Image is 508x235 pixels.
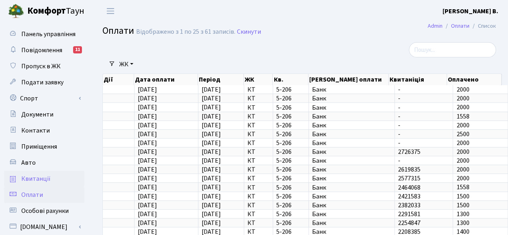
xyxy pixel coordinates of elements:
span: КТ [247,184,270,191]
span: 2000 [456,94,469,103]
span: КТ [247,104,270,111]
a: Квитанції [4,171,84,187]
span: [DATE] [138,201,157,210]
input: Пошук... [409,42,496,57]
span: КТ [247,193,270,200]
span: [DATE] [138,174,157,183]
span: 5-206 [276,86,305,93]
th: Кв. [273,74,308,85]
span: Особові рахунки [21,206,69,215]
span: 5-206 [276,175,305,182]
span: Квитанції [21,174,51,183]
span: КТ [247,211,270,217]
span: 2208385 [398,229,450,235]
span: 1558 [456,112,469,121]
span: 5-206 [276,184,305,191]
span: [DATE] [138,103,157,112]
span: 2254847 [398,220,450,226]
span: [DATE] [202,165,221,174]
span: 1558 [456,183,469,192]
span: Банк [312,193,391,200]
span: [DATE] [138,156,157,165]
span: Пропуск в ЖК [21,62,61,71]
span: Банк [312,122,391,129]
span: Таун [27,4,84,18]
span: 1500 [456,201,469,210]
span: 1300 [456,210,469,219]
span: 5-206 [276,122,305,129]
span: [DATE] [138,139,157,147]
span: Банк [312,175,391,182]
span: Контакти [21,126,50,135]
span: КТ [247,149,270,155]
span: Приміщення [21,142,57,151]
span: Подати заявку [21,78,63,87]
span: [DATE] [202,174,221,183]
span: - [398,122,450,129]
a: Особові рахунки [4,203,84,219]
span: 2291581 [398,211,450,217]
a: Панель управління [4,26,84,42]
th: ЖК [244,74,273,85]
th: Дії [103,74,134,85]
span: Банк [312,202,391,208]
span: [DATE] [138,165,157,174]
span: Банк [312,157,391,164]
span: Банк [312,184,391,191]
a: Скинути [237,28,261,36]
a: Повідомлення11 [4,42,84,58]
span: 2000 [456,165,469,174]
span: 5-206 [276,104,305,111]
a: Подати заявку [4,74,84,90]
a: Контакти [4,123,84,139]
a: Оплати [4,187,84,203]
span: Панель управління [21,30,75,39]
span: [DATE] [138,112,157,121]
span: Банк [312,86,391,93]
span: 2726375 [398,149,450,155]
span: Банк [312,149,391,155]
span: [DATE] [202,130,221,139]
span: [DATE] [138,210,157,219]
span: 5-206 [276,220,305,226]
span: КТ [247,86,270,93]
span: [DATE] [202,121,221,130]
span: КТ [247,166,270,173]
span: 5-206 [276,149,305,155]
span: Документи [21,110,53,119]
th: Оплачено [447,74,502,85]
span: КТ [247,122,270,129]
span: [DATE] [138,130,157,139]
div: Відображено з 1 по 25 з 61 записів. [136,28,235,36]
span: - [398,113,450,120]
span: [DATE] [202,201,221,210]
img: logo.png [8,3,24,19]
span: 2000 [456,147,469,156]
span: 2000 [456,121,469,130]
span: 5-206 [276,157,305,164]
span: Банк [312,95,391,102]
span: 2000 [456,174,469,183]
span: 5-206 [276,95,305,102]
th: [PERSON_NAME] оплати [308,74,389,85]
span: - [398,157,450,164]
div: 11 [73,46,82,53]
span: [DATE] [202,183,221,192]
span: [DATE] [138,183,157,192]
span: 1300 [456,219,469,227]
span: [DATE] [202,192,221,201]
span: Повідомлення [21,46,62,55]
a: Документи [4,106,84,123]
span: Банк [312,140,391,146]
span: Авто [21,158,36,167]
span: 2000 [456,156,469,165]
a: [DOMAIN_NAME] [4,219,84,235]
a: Пропуск в ЖК [4,58,84,74]
a: Авто [4,155,84,171]
span: [DATE] [202,147,221,156]
span: Банк [312,113,391,120]
span: [DATE] [138,85,157,94]
span: [DATE] [202,139,221,147]
span: 2421583 [398,193,450,200]
span: - [398,95,450,102]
